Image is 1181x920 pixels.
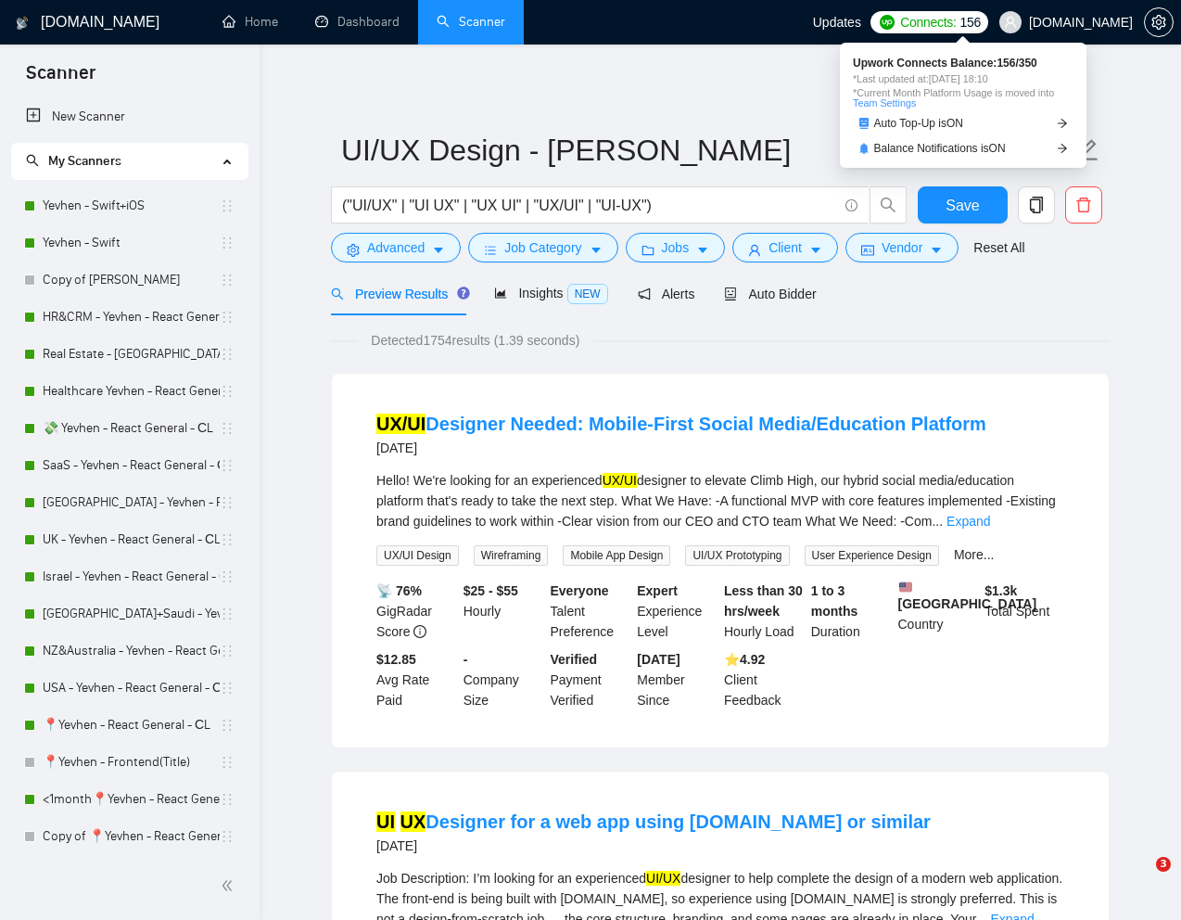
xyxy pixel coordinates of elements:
input: Scanner name... [341,127,1072,173]
li: USA - Yevhen - React General - СL [11,670,248,707]
span: setting [1145,15,1173,30]
span: holder [220,681,235,696]
span: holder [220,347,235,362]
span: holder [220,644,235,658]
button: userClientcaret-down [732,233,838,262]
li: Israel - Yevhen - React General - СL [11,558,248,595]
span: Updates [813,15,861,30]
b: $ 1.3k [984,583,1017,598]
span: caret-down [432,243,445,257]
span: arrow-right [1057,143,1068,154]
span: 3 [1156,857,1171,872]
span: edit [1075,138,1099,162]
span: ... [932,514,943,529]
a: More... [954,547,995,562]
mark: UI [376,811,395,832]
span: holder [220,384,235,399]
li: UK - Yevhen - React General - СL [11,521,248,558]
a: Yevhen - Swift [43,224,220,262]
span: Scanner [11,59,110,98]
iframe: Intercom live chat [1118,857,1162,901]
a: NZ&Australia - Yevhen - React General - СL [43,632,220,670]
b: Less than 30 hrs/week [724,583,803,619]
div: [DATE] [376,835,931,857]
a: dashboardDashboard [315,14,400,30]
a: Healthcare Yevhen - React General - СL [43,373,220,410]
a: UK - Yevhen - React General - СL [43,521,220,558]
div: Talent Preference [547,581,634,642]
div: Payment Verified [547,649,634,710]
span: arrow-right [1057,118,1068,129]
span: holder [220,421,235,436]
button: copy [1018,186,1055,224]
span: caret-down [930,243,943,257]
a: SaaS - Yevhen - React General - СL [43,447,220,484]
li: Switzerland - Yevhen - React General - СL [11,484,248,521]
span: holder [220,198,235,213]
span: setting [347,243,360,257]
div: Avg Rate Paid [373,649,460,710]
span: holder [220,458,235,473]
a: New Scanner [26,98,233,135]
b: [GEOGRAPHIC_DATA] [898,581,1037,611]
span: caret-down [696,243,709,257]
div: Member Since [633,649,720,710]
button: idcardVendorcaret-down [845,233,959,262]
li: Real Estate - Yevhen - React General - СL [11,336,248,373]
div: [DATE] [376,437,986,459]
span: 156 [960,12,981,32]
li: NZ&Australia - Yevhen - React General - СL [11,632,248,670]
mark: UI/UX [646,871,680,886]
a: Copy of [PERSON_NAME] [43,262,220,299]
div: Experience Level [633,581,720,642]
span: Save [946,194,979,217]
b: 1 to 3 months [811,583,858,619]
a: <1month📍Yevhen - React General - СL [43,781,220,818]
span: Jobs [662,237,690,258]
span: holder [220,273,235,287]
span: search [870,197,906,213]
div: Hello! We're looking for an experienced designer to elevate Climb High, our hybrid social media/e... [376,470,1064,531]
a: Reset All [973,237,1024,258]
li: Yevhen - Swift+iOS [11,187,248,224]
div: Duration [807,581,895,642]
a: Team Settings [853,97,916,109]
a: 📍Yevhen - React General - СL [43,707,220,744]
div: GigRadar Score [373,581,460,642]
span: UX/UI Design [376,545,459,566]
span: Client [768,237,802,258]
span: Alerts [638,287,695,301]
b: - [464,652,468,667]
span: user [748,243,761,257]
a: Copy of 📍Yevhen - React General - СL [43,818,220,855]
span: My Scanners [26,153,121,169]
div: Client Feedback [720,649,807,710]
span: holder [220,755,235,770]
b: [DATE] [637,652,679,667]
span: double-left [221,876,239,895]
img: upwork-logo.png [880,15,895,30]
span: Mobile App Design [563,545,670,566]
button: settingAdvancedcaret-down [331,233,461,262]
a: Yevhen - Swift+iOS [43,187,220,224]
li: 📍Yevhen - Frontend(Title) [11,744,248,781]
span: Connects: [900,12,956,32]
button: folderJobscaret-down [626,233,726,262]
mark: UX [400,811,426,832]
a: [GEOGRAPHIC_DATA] - Yevhen - React General - СL [43,484,220,521]
span: notification [638,287,651,300]
a: setting [1144,15,1174,30]
span: robot [858,118,870,129]
span: search [331,287,344,300]
div: Country [895,581,982,642]
div: Tooltip anchor [455,285,472,301]
span: copy [1019,197,1054,213]
span: holder [220,718,235,733]
b: $12.85 [376,652,416,667]
span: *Current Month Platform Usage is moved into [853,88,1073,109]
img: logo [16,8,29,38]
span: search [26,154,39,167]
span: Preview Results [331,287,464,301]
a: UX/UIDesigner Needed: Mobile-First Social Media/Education Platform [376,414,986,434]
span: holder [220,532,235,547]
